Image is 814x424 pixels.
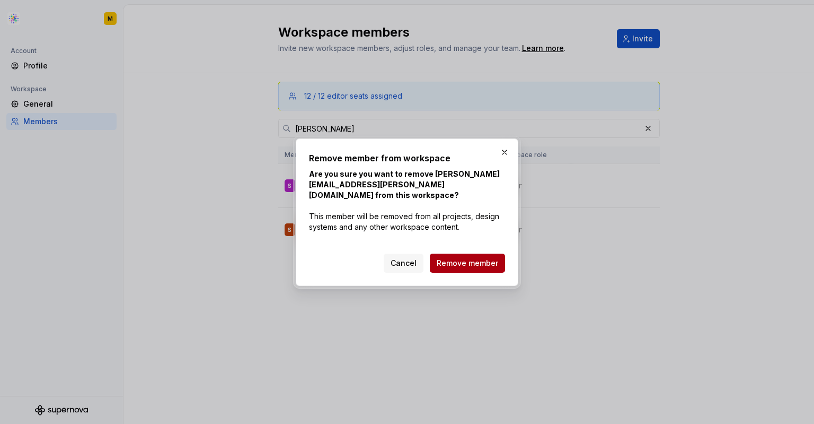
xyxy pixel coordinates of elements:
h2: Remove member from workspace [309,152,505,165]
b: Are you sure you want to remove [PERSON_NAME][EMAIL_ADDRESS][PERSON_NAME][DOMAIN_NAME] from this ... [309,169,500,200]
button: Cancel [384,254,423,273]
span: Cancel [391,258,417,269]
p: This member will be removed from all projects, design systems and any other workspace content. [309,169,505,232]
button: Remove member [430,254,505,273]
span: Remove member [437,258,498,269]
